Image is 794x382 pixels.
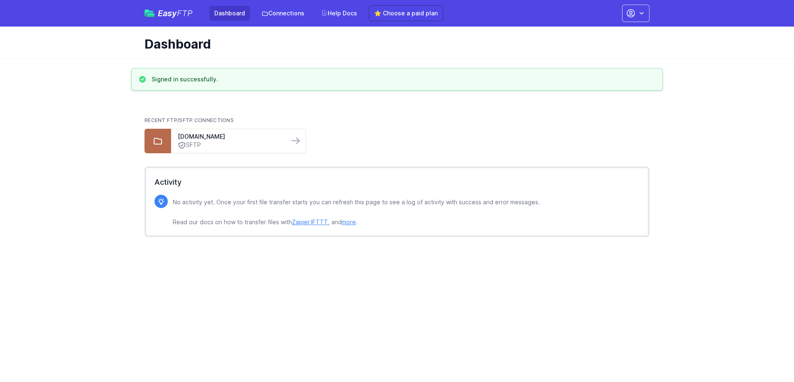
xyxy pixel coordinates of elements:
h2: Recent FTP/SFTP Connections [145,117,649,124]
h3: Signed in successfully. [152,75,218,83]
h2: Activity [154,176,640,188]
a: Help Docs [316,6,362,21]
span: FTP [177,8,193,18]
a: ⭐ Choose a paid plan [369,5,443,21]
a: SFTP [178,141,282,149]
img: easyftp_logo.png [145,10,154,17]
h1: Dashboard [145,37,643,51]
a: [DOMAIN_NAME] [178,132,282,141]
a: IFTTT [311,218,328,225]
a: Zapier [292,218,309,225]
a: more [342,218,356,225]
a: EasyFTP [145,9,193,17]
span: Easy [158,9,193,17]
p: No activity yet. Once your first file transfer starts you can refresh this page to see a log of a... [173,197,540,227]
a: Dashboard [209,6,250,21]
a: Connections [257,6,309,21]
